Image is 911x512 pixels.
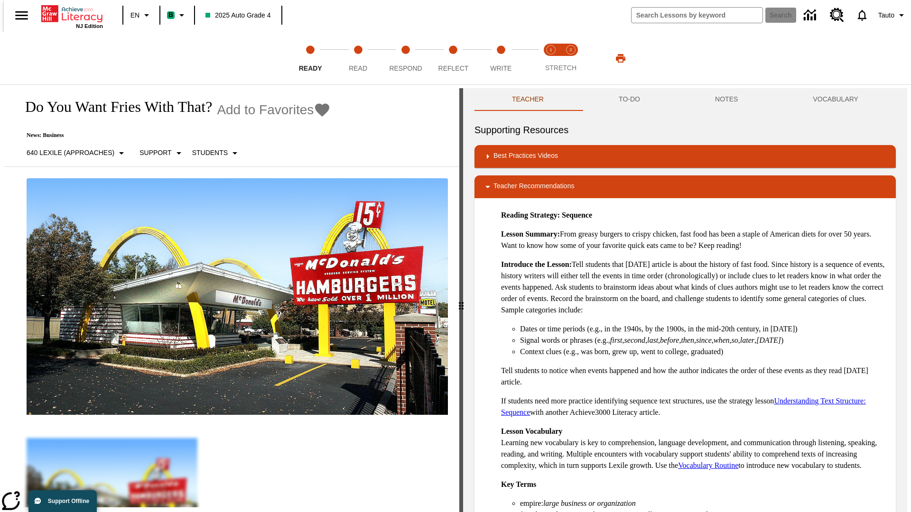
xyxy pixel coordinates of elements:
[520,323,888,335] li: Dates or time periods (e.g., in the 1940s, by the 1900s, in the mid-20th century, in [DATE])
[501,395,888,418] p: If students need more practice identifying sequence text structures, use the strategy lesson with...
[775,88,896,111] button: VOCABULARY
[426,32,481,84] button: Reflect step 4 of 5
[41,3,103,29] div: Home
[15,98,212,116] h1: Do You Want Fries With That?
[740,336,754,344] em: later
[130,10,139,20] span: EN
[48,498,89,504] span: Support Offline
[660,336,679,344] em: before
[798,2,824,28] a: Data Center
[678,88,775,111] button: NOTES
[562,211,592,219] strong: Sequence
[501,397,866,416] a: Understanding Text Structure: Sequence
[15,132,331,139] p: News: Business
[549,47,552,52] text: 1
[283,32,338,84] button: Ready step 1 of 5
[188,145,244,162] button: Select Student
[299,64,322,72] span: Ready
[545,64,576,72] span: STRETCH
[874,7,911,24] button: Profile/Settings
[205,10,271,20] span: 2025 Auto Grade 4
[581,88,678,111] button: TO-DO
[8,1,36,29] button: Open side menu
[76,23,103,29] span: NJ Edition
[501,211,560,219] strong: Reading Strategy:
[474,88,896,111] div: Instructional Panel Tabs
[438,64,469,72] span: Reflect
[493,181,574,192] p: Teacher Recommendations
[501,427,562,435] strong: Lesson Vocabulary
[126,7,157,24] button: Language: EN, Select a language
[605,50,636,67] button: Print
[681,336,694,344] em: then
[490,64,511,72] span: Write
[624,336,645,344] em: second
[610,336,623,344] em: first
[501,229,888,251] p: From greasy burgers to crispy chicken, fast food has been a staple of American diets for over 50 ...
[163,7,191,24] button: Boost Class color is mint green. Change class color
[632,8,762,23] input: search field
[501,260,572,268] strong: Introduce the Lesson:
[493,151,558,162] p: Best Practices Videos
[543,499,636,507] em: large business or organization
[378,32,433,84] button: Respond step 3 of 5
[349,64,367,72] span: Read
[463,88,907,512] div: activity
[520,346,888,357] li: Context clues (e.g., was born, grew up, went to college, graduated)
[501,230,560,238] strong: Lesson Summary:
[23,145,131,162] button: Select Lexile, 640 Lexile (Approaches)
[501,259,888,316] p: Tell students that [DATE] article is about the history of fast food. Since history is a sequence ...
[501,365,888,388] p: Tell students to notice when events happened and how the author indicates the order of these even...
[474,32,529,84] button: Write step 5 of 5
[139,148,171,158] p: Support
[732,336,738,344] em: so
[696,336,712,344] em: since
[217,102,314,118] span: Add to Favorites
[474,145,896,168] div: Best Practices Videos
[28,490,97,512] button: Support Offline
[389,64,422,72] span: Respond
[217,101,331,118] button: Add to Favorites - Do You Want Fries With That?
[850,3,874,27] a: Notifications
[4,88,459,507] div: reading
[501,480,536,488] strong: Key Terms
[569,47,572,52] text: 2
[647,336,658,344] em: last
[557,32,585,84] button: Stretch Respond step 2 of 2
[474,122,896,137] h6: Supporting Resources
[192,148,228,158] p: Students
[474,88,581,111] button: Teacher
[27,178,448,415] img: One of the first McDonald's stores, with the iconic red sign and golden arches.
[136,145,188,162] button: Scaffolds, Support
[520,498,888,509] li: empire:
[678,461,738,469] a: Vocabulary Routine
[537,32,565,84] button: Stretch Read step 1 of 2
[756,336,781,344] em: [DATE]
[501,426,888,471] p: Learning new vocabulary is key to comprehension, language development, and communication through ...
[168,9,173,21] span: B
[459,88,463,512] div: Press Enter or Spacebar and then press right and left arrow keys to move the slider
[474,175,896,198] div: Teacher Recommendations
[330,32,385,84] button: Read step 2 of 5
[878,10,894,20] span: Tauto
[27,148,114,158] p: 640 Lexile (Approaches)
[714,336,730,344] em: when
[520,335,888,346] li: Signal words or phrases (e.g., , , , , , , , , , )
[824,2,850,28] a: Resource Center, Will open in new tab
